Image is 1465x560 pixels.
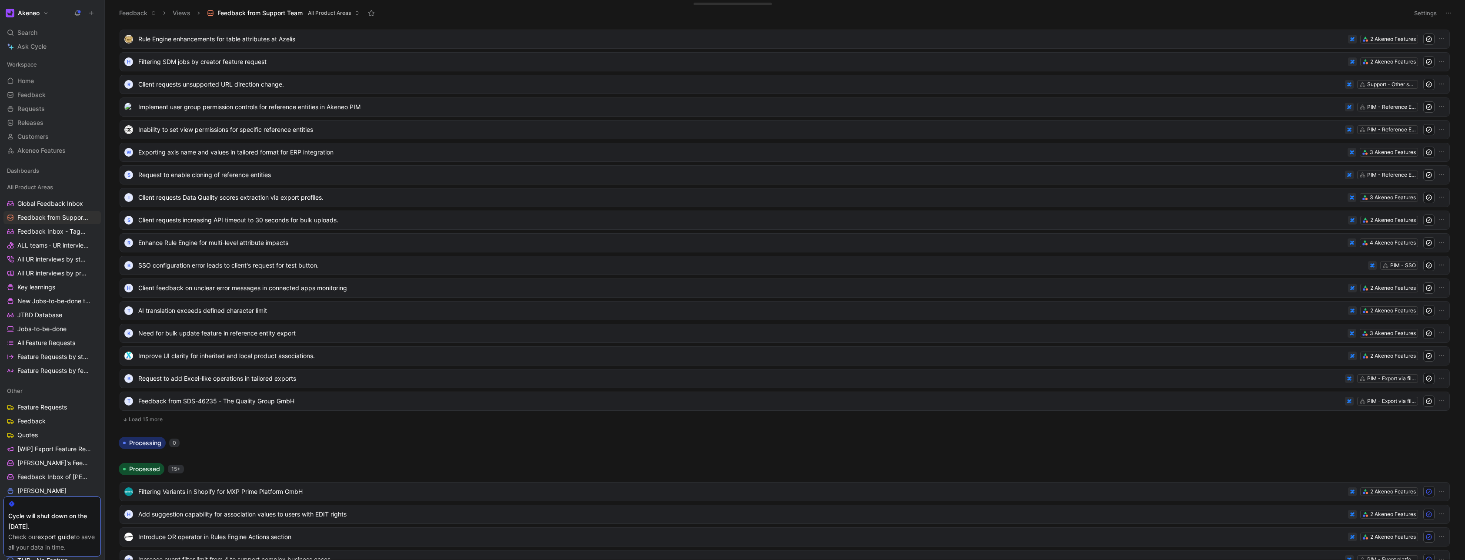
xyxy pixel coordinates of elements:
[138,170,1342,180] span: Request to enable cloning of reference entities
[17,227,89,236] span: Feedback Inbox - Tagging
[3,281,101,294] a: Key learnings
[124,103,133,111] img: logo
[138,532,1345,542] span: Introduce OR operator in Rules Engine Actions section
[1370,148,1416,157] div: 3 Akeneo Features
[138,328,1344,339] span: Need for bulk update feature in reference entity export
[217,9,303,17] span: Feedback from Support Team
[3,211,101,224] a: Feedback from Support Team
[3,456,101,469] a: [PERSON_NAME]'s Feedback Inbox
[1367,374,1416,383] div: PIM - Export via file (Tailored Export)
[17,311,62,319] span: JTBD Database
[3,309,101,322] a: JTBD Database
[1367,171,1416,179] div: PIM - Reference Entities
[1370,306,1416,315] div: 2 Akeneo Features
[120,30,1450,49] a: logoRule Engine enhancements for table attributes at Azelis2 Akeneo Features
[124,125,133,134] img: logo
[18,9,40,17] h1: Akeneo
[17,27,37,38] span: Search
[1390,261,1416,270] div: PIM - SSO
[3,88,101,101] a: Feedback
[3,130,101,143] a: Customers
[17,146,66,155] span: Akeneo Features
[3,144,101,157] a: Akeneo Features
[1370,238,1416,247] div: 4 Akeneo Features
[17,104,45,113] span: Requests
[124,216,133,225] div: S
[6,9,14,17] img: Akeneo
[169,7,194,20] button: Views
[1367,397,1416,406] div: PIM - Export via file (Tailored Export)
[138,147,1344,158] span: Exporting axis name and values in tailored format for ERP integration
[8,532,96,553] div: Check our to save all your data in time.
[115,7,160,20] button: Feedback
[3,384,101,397] div: Other
[120,120,1450,139] a: logoInability to set view permissions for specific reference entitiesPIM - Reference Entities
[17,255,89,264] span: All UR interviews by status
[124,171,133,179] div: S
[138,102,1342,112] span: Implement user group permission controls for reference entities in Akeneo PIM
[1367,103,1416,111] div: PIM - Reference Entities
[138,57,1345,67] span: Filtering SDM jobs by creator feature request
[3,443,101,456] a: [WIP] Export Feature Requests by Company
[17,283,55,292] span: Key learnings
[3,40,101,53] a: Ask Cycle
[124,80,133,89] div: R
[17,41,47,52] span: Ask Cycle
[1370,329,1416,338] div: 3 Akeneo Features
[3,415,101,428] a: Feedback
[120,143,1450,162] a: WExporting axis name and values in tailored format for ERP integration3 Akeneo Features
[120,414,1450,425] button: Load 15 more
[1370,57,1416,66] div: 2 Akeneo Features
[129,439,161,447] span: Processing
[3,197,101,210] a: Global Feedback Inbox
[3,181,101,194] div: All Product Areas
[124,352,133,360] img: logo
[1370,352,1416,360] div: 2 Akeneo Features
[3,58,101,71] div: Workspace
[3,322,101,335] a: Jobs-to-be-done
[119,437,166,449] button: Processing
[17,352,90,361] span: Feature Requests by status
[1370,510,1416,519] div: 2 Akeneo Features
[120,482,1450,501] a: logoFiltering Variants in Shopify for MXP Prime Platform GmbH2 Akeneo Features
[3,401,101,414] a: Feature Requests
[17,199,83,208] span: Global Feedback Inbox
[1410,7,1441,19] button: Settings
[124,397,133,406] div: T
[138,260,1365,271] span: SSO configuration error leads to client's request for test button.
[124,284,133,292] div: H
[3,267,101,280] a: All UR interviews by projects
[120,75,1450,94] a: RClient requests unsupported URL direction change.Support - Other support features
[17,77,34,85] span: Home
[120,97,1450,117] a: logoImplement user group permission controls for reference entities in Akeneo PIMPIM - Reference ...
[3,364,101,377] a: Feature Requests by feature
[3,470,101,483] a: Feedback Inbox of [PERSON_NAME]
[138,124,1342,135] span: Inability to set view permissions for specific reference entities
[17,445,92,453] span: [WIP] Export Feature Requests by Company
[138,486,1345,497] span: Filtering Variants in Shopify for MXP Prime Platform GmbH
[124,35,133,44] img: logo
[120,211,1450,230] a: SClient requests increasing API timeout to 30 seconds for bulk uploads.2 Akeneo Features
[120,346,1450,366] a: logoImprove UI clarity for inherited and local product associations.2 Akeneo Features
[1370,193,1416,202] div: 3 Akeneo Features
[138,215,1345,225] span: Client requests increasing API timeout to 30 seconds for bulk uploads.
[3,295,101,308] a: New Jobs-to-be-done to review ([PERSON_NAME])
[308,9,351,17] span: All Product Areas
[3,225,101,238] a: Feedback Inbox - Tagging
[17,241,89,250] span: ALL teams · UR interviews
[3,484,101,497] a: [PERSON_NAME]
[203,7,364,20] button: Feedback from Support TeamAll Product Areas
[17,473,91,481] span: Feedback Inbox of [PERSON_NAME]
[1370,533,1416,541] div: 2 Akeneo Features
[120,527,1450,547] a: logoIntroduce OR operator in Rules Engine Actions section2 Akeneo Features
[138,192,1344,203] span: Client requests Data Quality scores extraction via export profiles.
[124,487,133,496] img: logo
[169,439,180,447] div: 0
[17,431,38,439] span: Quotes
[119,463,164,475] button: Processed
[3,7,51,19] button: AkeneoAkeneo
[138,305,1345,316] span: AI translation exceeds defined character limit
[1370,487,1416,496] div: 2 Akeneo Features
[7,166,39,175] span: Dashboards
[8,511,96,532] div: Cycle will shut down on the [DATE].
